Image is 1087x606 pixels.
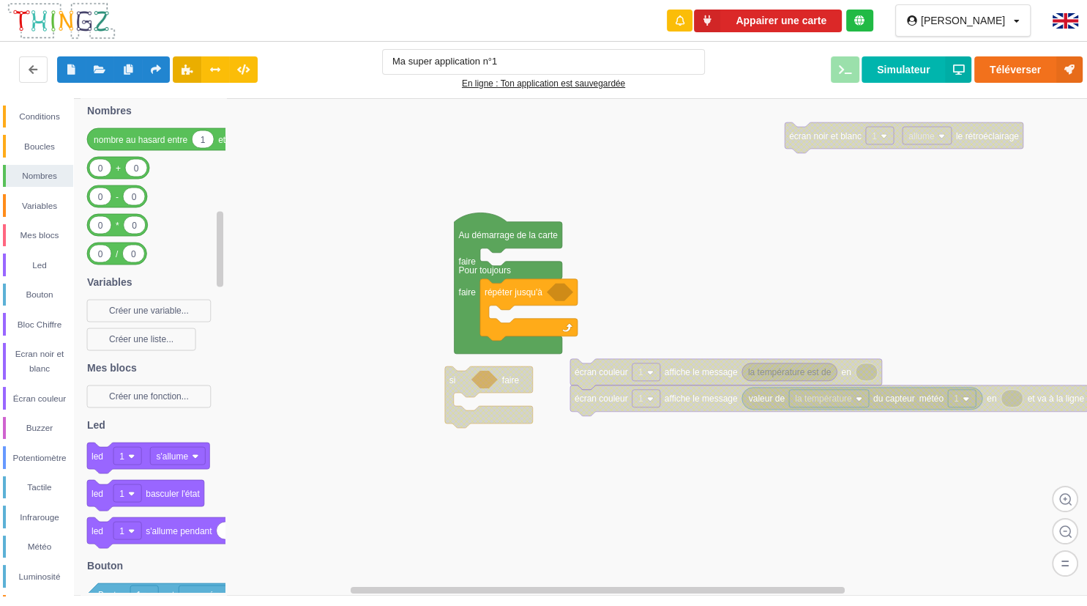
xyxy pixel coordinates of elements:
text: 1 [872,131,877,141]
text: Bouton [87,560,123,572]
div: Tu es connecté au serveur de création de Thingz [846,10,873,32]
div: Potentiomètre [6,451,73,465]
div: [PERSON_NAME] [921,15,1005,26]
text: le rétroéclairage [956,131,1019,141]
div: Led [6,258,73,273]
text: 1 [119,489,124,499]
text: valeur de [749,393,785,404]
text: 1 [136,590,141,600]
text: appuyé [184,590,214,600]
button: Simulateur [862,56,971,83]
div: Écran couleur [6,391,73,406]
text: Créer une fonction... [109,391,189,402]
text: led [91,451,103,462]
text: en [987,393,996,404]
text: 0 [98,249,103,259]
text: + [116,163,121,174]
text: du capteur [873,393,915,404]
text: Bouton [98,590,126,600]
text: répéter jusqu'à [485,287,542,298]
div: Mes blocs [6,228,73,243]
text: écran couleur [575,393,628,404]
text: Au démarrage de la carte [458,230,558,240]
div: Conditions [6,109,73,124]
text: 1 [638,393,643,404]
text: affiche le message [665,367,738,377]
text: faire [459,256,477,267]
text: 1 [201,135,206,145]
div: Infrarouge [6,510,73,525]
text: Nombres [87,105,132,117]
text: Créer une liste... [109,334,173,344]
text: basculer l'état [146,489,200,499]
text: led [91,489,103,499]
text: Créer une variable... [109,306,189,316]
text: 0 [98,221,103,231]
div: Météo [6,539,73,554]
text: Led [87,419,105,431]
text: 1 [119,451,124,462]
img: thingz_logo.png [7,1,116,40]
text: allume [908,131,935,141]
text: météo [919,393,944,404]
text: led [91,526,103,536]
img: gb.png [1053,13,1078,29]
text: Pour toujours [458,265,510,276]
text: Mes blocs [87,362,137,374]
text: 0 [132,192,137,202]
div: Tactile [6,480,73,495]
div: Ecran noir et blanc [6,347,73,376]
div: Bloc Chiffre [6,317,73,332]
text: s'allume pendant [146,526,212,536]
text: faire [502,375,520,385]
text: / [116,249,119,259]
text: est [163,590,175,600]
text: en [841,367,851,377]
div: En ligne : Ton application est sauvegardée [382,76,705,91]
div: Boucles [6,139,73,154]
text: 1 [638,367,643,377]
text: la température est de [748,367,832,377]
text: faire [459,287,477,298]
text: s'allume [156,451,188,462]
text: nombre au hasard entre [94,135,187,145]
div: Variables [6,199,73,213]
text: 1 [119,526,124,536]
text: 1 [954,393,959,404]
text: affiche le message [665,393,738,404]
button: Appairer une carte [694,10,842,32]
text: 0 [98,163,103,174]
text: écran noir et blanc [789,131,862,141]
text: 0 [131,249,136,259]
text: si [449,375,456,385]
div: Luminosité [6,569,73,584]
div: Bouton [6,287,73,302]
text: écran couleur [575,367,628,377]
text: et va à la ligne [1027,393,1084,404]
text: - [116,192,119,202]
text: Variables [87,276,132,288]
div: Buzzer [6,421,73,435]
text: 0 [132,221,137,231]
text: la température [795,393,852,404]
text: 0 [98,192,103,202]
div: Nombres [6,169,73,183]
button: Téléverser [974,56,1083,83]
text: 0 [134,163,139,174]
